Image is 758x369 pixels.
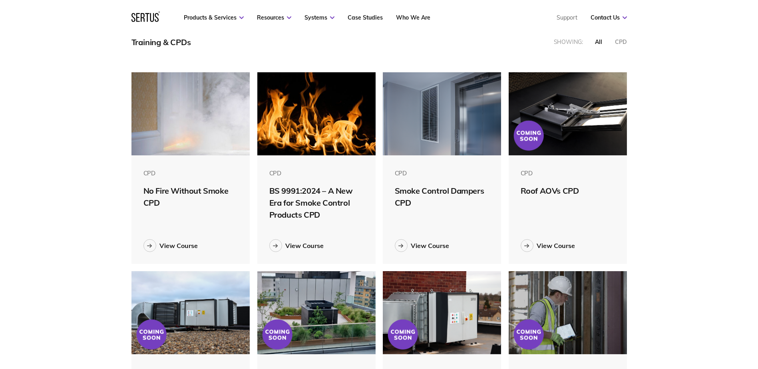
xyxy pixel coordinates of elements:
div: CPD [395,169,489,177]
a: Resources [257,14,291,21]
div: Smoke Control Dampers CPD [395,185,489,209]
div: CPD [143,169,238,177]
div: CPD [521,169,615,177]
div: Showing: [554,38,583,46]
iframe: Chat Widget [614,276,758,369]
div: Training & CPDs [131,37,191,47]
div: CPD [615,38,627,46]
a: Support [557,14,577,21]
a: View Course [143,239,238,252]
div: CPD [269,169,364,177]
a: View Course [521,239,615,252]
a: Products & Services [184,14,244,21]
div: View Course [159,242,198,250]
div: No Fire Without Smoke CPD [143,185,238,209]
a: Case Studies [348,14,383,21]
a: View Course [269,239,364,252]
a: Systems [304,14,334,21]
div: View Course [411,242,449,250]
a: Contact Us [591,14,627,21]
div: BS 9991:2024 – A New Era for Smoke Control Products CPD [269,185,364,221]
div: View Course [537,242,575,250]
div: all [595,38,602,46]
div: Roof AOVs CPD [521,185,615,197]
div: View Course [285,242,324,250]
a: View Course [395,239,489,252]
a: Who We Are [396,14,430,21]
